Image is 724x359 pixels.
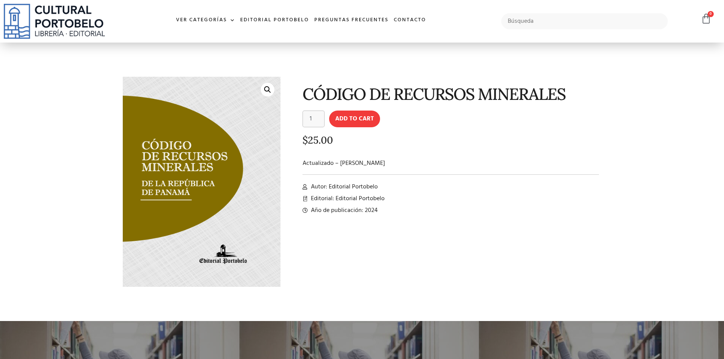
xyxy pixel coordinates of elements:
span: Editorial: Editorial Portobelo [309,194,385,203]
input: Búsqueda [501,13,668,29]
a: 0 [701,13,711,24]
a: 🔍 [261,83,274,96]
span: $ [303,134,308,146]
a: Ver Categorías [173,12,238,28]
a: Preguntas frecuentes [312,12,391,28]
p: Actualizado – [PERSON_NAME] [303,159,599,168]
input: Product quantity [303,111,325,127]
button: Add to cart [329,111,380,127]
a: Contacto [391,12,429,28]
span: 0 [708,11,714,17]
span: Año de publicación: 2024 [309,206,378,215]
a: Editorial Portobelo [238,12,312,28]
bdi: 25.00 [303,134,333,146]
span: Autor: Editorial Portobelo [309,182,378,191]
h1: CÓDIGO DE RECURSOS MINERALES [303,85,599,103]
